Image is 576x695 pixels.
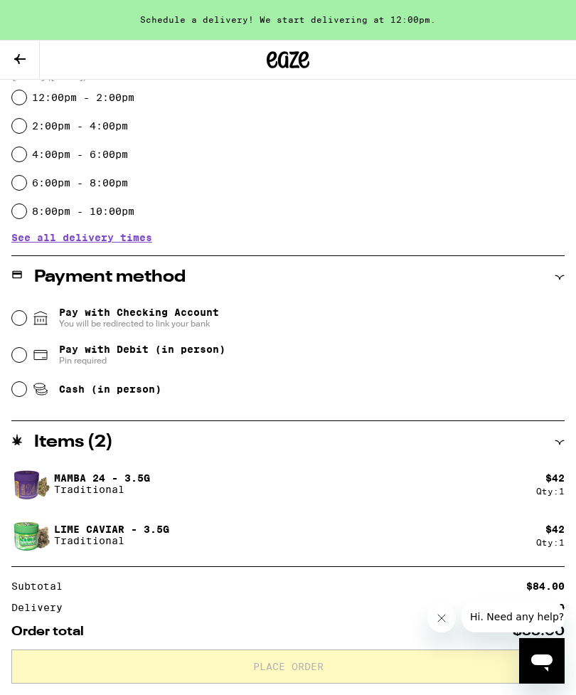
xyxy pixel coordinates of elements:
span: Place Order [253,662,324,672]
p: Traditional [54,535,169,546]
div: $ 42 [545,524,565,535]
span: Pay with Checking Account [59,307,219,329]
iframe: Message from company [462,601,565,632]
img: Mamba 24 - 3.5g [11,464,51,504]
label: 8:00pm - 10:00pm [32,206,134,217]
label: 6:00pm - 8:00pm [32,177,128,189]
label: 12:00pm - 2:00pm [32,92,134,103]
div: Delivery [11,603,73,612]
label: 2:00pm - 4:00pm [32,120,128,132]
h2: Payment method [34,269,186,286]
span: Order total [11,625,84,638]
p: Lime Caviar - 3.5g [54,524,169,535]
iframe: Button to launch messaging window [519,638,565,684]
span: Pin required [59,355,225,366]
div: Subtotal [11,581,73,591]
span: Cash (in person) [59,383,161,395]
h2: Items ( 2 ) [34,434,113,451]
img: Lime Caviar - 3.5g [11,515,51,555]
p: Mamba 24 - 3.5g [54,472,150,484]
div: Qty: 1 [536,538,565,547]
label: 4:00pm - 6:00pm [32,149,128,160]
p: Traditional [54,484,150,495]
div: Qty: 1 [536,487,565,496]
div: $ 42 [545,472,565,484]
iframe: Close message [427,604,456,632]
button: See all delivery times [11,233,152,243]
span: Pay with Debit (in person) [59,344,225,355]
span: You will be redirected to link your bank [59,318,219,329]
div: $84.00 [526,581,565,591]
button: Place Order [11,649,565,684]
